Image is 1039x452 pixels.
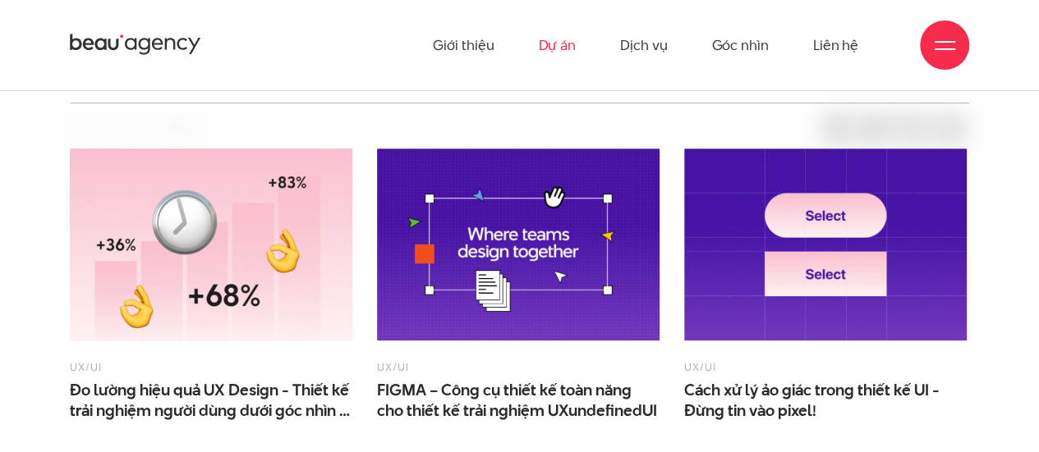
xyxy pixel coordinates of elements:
[684,400,816,421] span: Đừng tin vào pixel!
[70,148,352,340] img: Đo lường hiệu quả UX Design - Thiết kế trải nghiệm người dùng dưới góc nhìn kinh doanh
[377,359,409,374] a: UX/UI
[684,359,716,374] a: UX/UI
[70,380,352,421] span: Đo lường hiệu quả UX Design - Thiết kế
[377,380,660,421] a: FIGMA – Công cụ thiết kế toàn năngcho thiết kế trải nghiệm UXundefinedUI
[70,380,352,421] a: Đo lường hiệu quả UX Design - Thiết kếtrải nghiệm người dùng dưới góc nhìn kinh doanh
[377,380,660,421] span: FIGMA – Công cụ thiết kế toàn năng
[377,400,657,421] span: cho thiết kế trải nghiệm UXundefinedUI
[684,380,967,421] span: Cách xử lý ảo giác trong thiết kế UI -
[684,380,967,421] a: Cách xử lý ảo giác trong thiết kế UI -Đừng tin vào pixel!
[70,359,102,374] a: UX/UI
[70,400,352,421] span: trải nghiệm người dùng dưới góc nhìn kinh doanh
[377,148,660,340] img: FIGMA – Công cụ thiết kế toàn năng cho thiết kế trải nghiệm UX/UI
[684,148,967,340] img: Cách xử lý ảo giác trong thiết kế UI - Đừng tin vào pixel!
